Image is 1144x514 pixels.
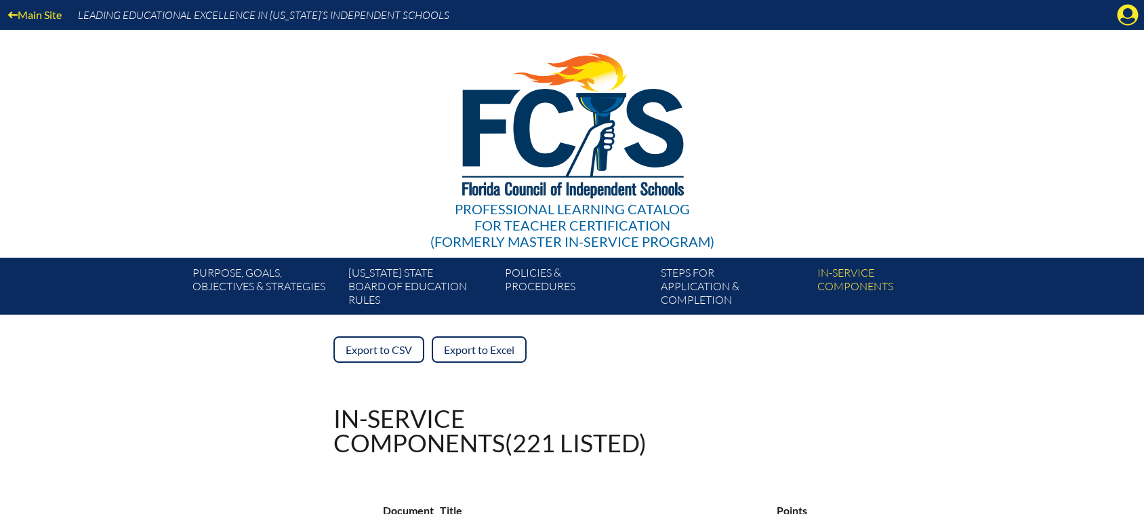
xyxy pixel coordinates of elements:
a: Export to CSV [333,336,424,363]
a: Export to Excel [432,336,527,363]
h1: In-service components (221 listed) [333,406,647,455]
svg: Manage Account [1117,4,1139,26]
a: Policies &Procedures [499,263,655,315]
a: Steps forapplication & completion [655,263,811,315]
span: for Teacher Certification [474,217,670,233]
a: Purpose, goals,objectives & strategies [187,263,343,315]
a: [US_STATE] StateBoard of Education rules [343,263,499,315]
img: FCISlogo221.eps [432,30,712,215]
a: In-servicecomponents [812,263,968,315]
div: Professional Learning Catalog (formerly Master In-service Program) [430,201,714,250]
a: Main Site [3,5,67,24]
a: Professional Learning Catalog for Teacher Certification(formerly Master In-service Program) [425,27,720,252]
